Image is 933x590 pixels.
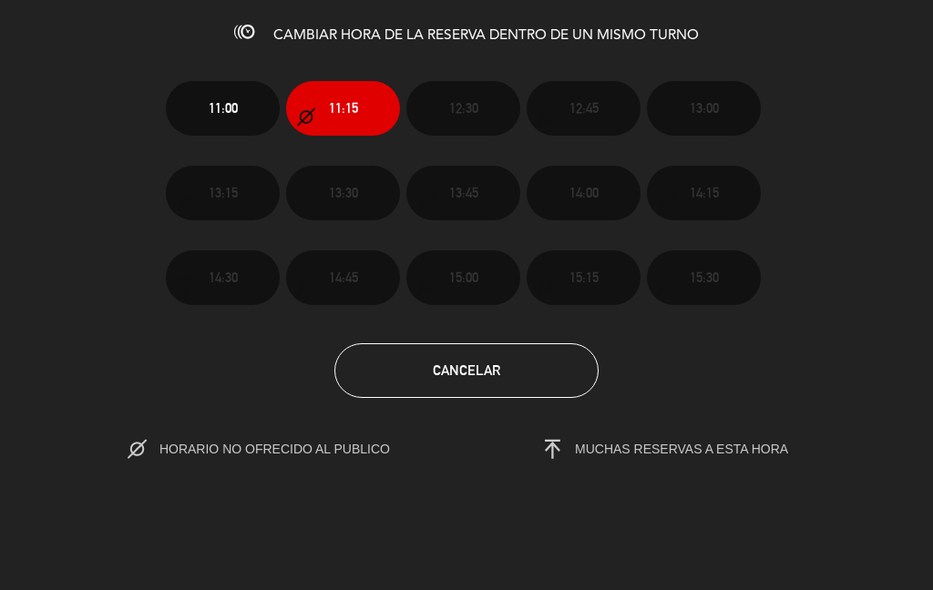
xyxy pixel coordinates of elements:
button: 11:15 [286,81,400,136]
button: 12:45 [527,81,641,136]
span: HORARIO NO OFRECIDO AL PUBLICO [159,442,428,456]
button: 13:30 [286,166,400,220]
span: 12:45 [569,97,599,118]
button: 13:15 [166,166,280,220]
span: 14:00 [569,182,599,203]
span: 13:45 [449,182,478,203]
span: 15:30 [690,267,719,288]
button: 14:45 [286,250,400,305]
span: CAMBIAR HORA DE LA RESERVA DENTRO DE UN MISMO TURNO [273,28,699,43]
button: 13:45 [406,166,520,220]
button: 15:00 [406,250,520,305]
button: 11:00 [166,81,280,136]
span: 14:15 [690,182,719,203]
span: 13:30 [329,182,358,203]
span: 13:00 [690,97,719,118]
button: Cancelar [334,343,599,398]
span: Cancelar [433,362,500,378]
span: 15:15 [569,267,599,288]
button: 15:15 [527,250,641,305]
span: 12:30 [449,97,478,118]
span: 11:15 [329,97,358,118]
button: 14:00 [527,166,641,220]
span: 15:00 [449,267,478,288]
button: 14:30 [166,250,280,305]
button: 14:15 [647,166,761,220]
span: 13:15 [209,182,238,203]
button: 15:30 [647,250,761,305]
button: 12:30 [406,81,520,136]
span: 14:30 [209,267,238,288]
button: 13:00 [647,81,761,136]
span: 11:00 [209,97,238,118]
span: MUCHAS RESERVAS A ESTA HORA [575,442,788,456]
span: 14:45 [329,267,358,288]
